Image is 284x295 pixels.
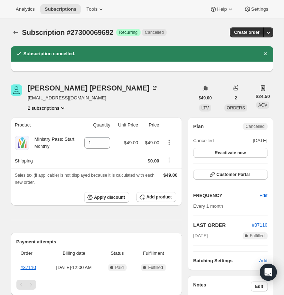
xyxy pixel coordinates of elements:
button: Customer Portal [193,170,268,180]
button: Analytics [11,4,39,14]
span: Billing date [49,250,99,257]
div: Ministry Pass: Start [29,136,75,150]
a: #37110 [21,265,36,270]
span: Reactivate now [215,150,246,156]
span: Cancelled [145,30,164,35]
h2: Payment attempts [16,238,176,245]
span: Help [217,6,227,12]
h2: Plan [193,123,204,130]
span: Fulfilled [148,265,163,270]
span: $49.00 [199,95,212,101]
h3: Notes [193,281,251,291]
a: #37110 [252,222,267,228]
span: Create order [234,30,259,35]
div: Open Intercom Messenger [260,264,277,281]
span: $49.00 [145,140,159,145]
button: Add [255,255,272,266]
button: Product actions [28,104,67,112]
span: 2 [235,95,237,101]
span: AOV [258,103,267,108]
button: Edit [251,281,268,291]
button: Add product [136,192,176,202]
span: Edit [255,284,263,289]
button: Reactivate now [193,148,268,158]
span: Cancelled [193,137,214,144]
span: Sales tax (if applicable) is not displayed because it is calculated with each new order. [15,173,155,185]
h2: LAST ORDER [193,222,252,229]
span: Customer Portal [217,172,250,177]
span: Fulfillment [135,250,172,257]
span: Fulfilled [250,233,264,239]
th: Unit Price [112,117,140,133]
span: Edit [259,192,267,199]
span: LTV [201,105,209,110]
button: Product actions [163,138,175,146]
button: Create order [230,27,264,37]
button: #37110 [252,222,267,229]
span: Add [259,257,267,264]
h2: FREQUENCY [193,192,260,199]
span: $0.00 [148,158,159,164]
span: Subscriptions [45,6,76,12]
span: [EMAIL_ADDRESS][DOMAIN_NAME] [28,94,158,102]
span: Recurring [119,30,138,35]
span: [DATE] [253,137,268,144]
span: $49.00 [163,172,178,178]
h2: Subscription cancelled. [24,50,76,57]
span: Apply discount [94,195,125,200]
span: Every 1 month [193,203,223,209]
span: ORDERS [227,105,245,110]
span: Paid [115,265,124,270]
th: Product [11,117,78,133]
th: Order [16,245,47,261]
button: Tools [82,4,109,14]
span: [DATE] · 12:00 AM [49,264,99,271]
span: Analytics [16,6,35,12]
button: Subscriptions [40,4,81,14]
span: Add product [146,194,172,200]
span: Cancelled [245,124,264,129]
span: Tools [86,6,97,12]
button: Subscriptions [11,27,21,37]
th: Shipping [11,153,78,169]
button: Shipping actions [163,156,175,164]
span: $49.00 [124,140,138,145]
button: Edit [255,190,272,201]
img: product img [15,136,29,150]
div: [PERSON_NAME] [PERSON_NAME] [28,84,158,92]
th: Quantity [78,117,112,133]
button: 2 [230,93,242,103]
button: Settings [240,4,273,14]
th: Price [140,117,161,133]
button: Dismiss notification [260,49,270,59]
span: $24.50 [256,93,270,100]
button: Apply discount [84,192,130,203]
h6: Batching Settings [193,257,259,264]
button: Help [206,4,238,14]
span: Settings [251,6,268,12]
small: Monthly [35,144,50,149]
span: Subscription #27300069692 [22,29,113,36]
span: Status [103,250,131,257]
span: Michael Robinson Robinson [11,84,22,96]
nav: Pagination [16,280,176,290]
button: $49.00 [194,93,216,103]
span: [DATE] [193,232,208,239]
